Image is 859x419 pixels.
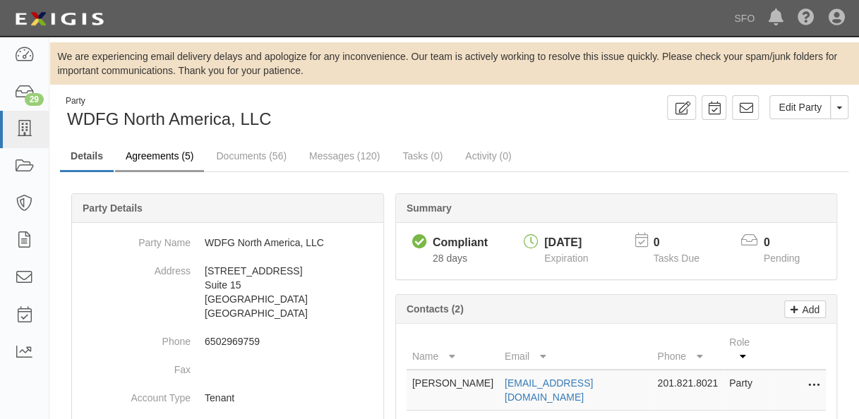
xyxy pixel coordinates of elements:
span: Tasks Due [653,253,699,264]
a: Details [60,142,114,172]
a: Messages (120) [299,142,390,170]
div: [DATE] [544,235,588,251]
a: Edit Party [769,95,831,119]
a: Documents (56) [205,142,297,170]
p: Add [798,301,819,317]
b: Summary [407,202,452,214]
div: Compliant [433,235,488,251]
p: Tenant [205,391,378,405]
div: 29 [25,93,44,106]
span: WDFG North America, LLC [67,109,271,128]
i: Compliant [412,235,427,250]
p: 0 [653,235,716,251]
th: Email [499,329,651,370]
a: Agreements (5) [115,142,204,172]
a: Activity (0) [455,142,522,170]
img: logo-5460c22ac91f19d4615b14bd174203de0afe785f0fc80cf4dbbc73dc1793850b.png [11,6,108,32]
div: Party [66,95,271,107]
a: Add [784,300,826,318]
dt: Address [78,257,191,278]
td: 201.821.8021 [651,370,723,411]
a: [EMAIL_ADDRESS][DOMAIN_NAME] [505,377,593,403]
div: We are experiencing email delivery delays and apologize for any inconvenience. Our team is active... [49,49,859,78]
span: Since 08/01/2025 [433,253,467,264]
a: Tasks (0) [392,142,453,170]
th: Role [723,329,769,370]
td: Party [723,370,769,411]
span: Pending [764,253,800,264]
p: 0 [764,235,817,251]
dd: WDFG North America, LLC [78,229,378,257]
dd: 6502969759 [78,327,378,356]
i: Help Center - Complianz [798,10,815,27]
a: SFO [727,4,762,32]
b: Party Details [83,202,143,214]
dt: Fax [78,356,191,377]
th: Phone [651,329,723,370]
div: WDFG North America, LLC [60,95,444,131]
dt: Account Type [78,384,191,405]
dd: [STREET_ADDRESS] Suite 15 [GEOGRAPHIC_DATA] [GEOGRAPHIC_DATA] [78,257,378,327]
b: Contacts (2) [407,303,464,315]
td: [PERSON_NAME] [407,370,499,411]
th: Name [407,329,499,370]
span: Expiration [544,253,588,264]
dt: Party Name [78,229,191,250]
dt: Phone [78,327,191,348]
